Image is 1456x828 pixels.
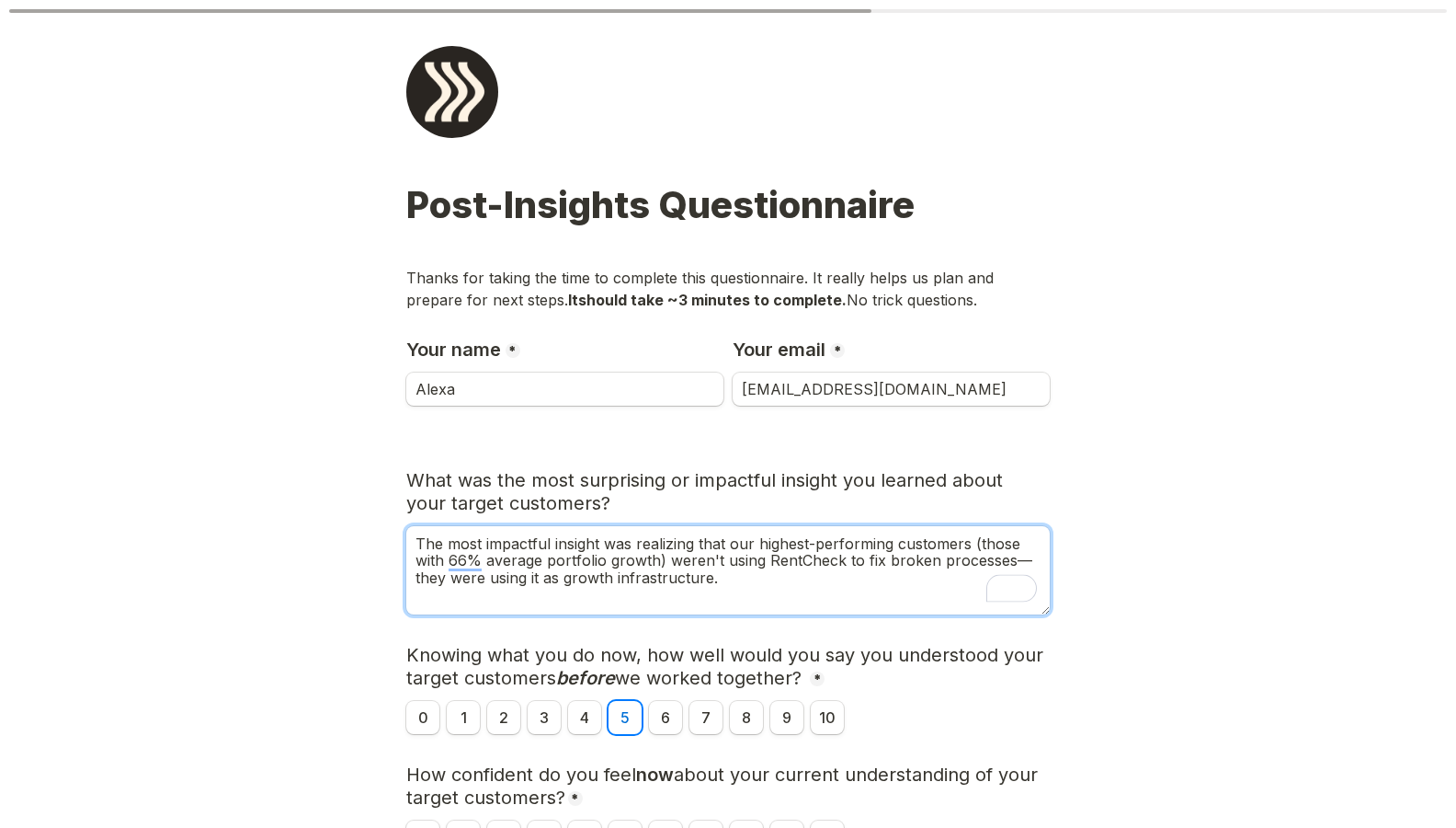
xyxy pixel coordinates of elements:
h1: Post-Insights Questionnaire [406,185,1050,262]
span: should take ~3 minutes to complete. [578,291,847,309]
span: before [556,667,615,689]
input: Your email [733,373,1050,406]
span: It [568,291,578,309]
textarea: To enrich screen reader interactions, please activate Accessibility in Grammarly extension settings [406,526,1050,615]
p: Your email [733,339,825,362]
input: Your name [406,373,723,406]
span: What was the most surprising or impactful insight you learned about your target customers? [406,469,1008,514]
span: about your current understanding of your target customers? [406,764,1043,809]
span: No trick questions. [847,291,977,309]
p: Thanks for taking the time to complete this questionnaire. It really helps us plan and prepare fo... [406,267,1050,311]
h3: now [406,764,1050,810]
p: Your name [406,339,501,362]
span: Knowing what you do now, how well would you say you understood your target customers [406,644,1049,689]
img: Form logo [406,46,498,138]
span: How confident do you feel [406,764,636,786]
span: we worked together? [615,667,802,689]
